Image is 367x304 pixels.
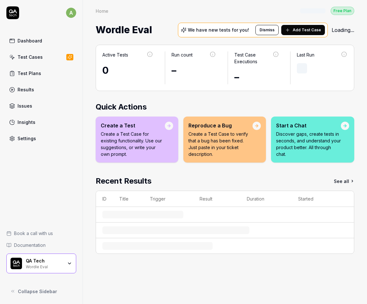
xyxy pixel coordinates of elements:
div: Results [18,86,34,93]
a: Dashboard [6,34,76,47]
button: a [66,6,76,19]
th: ID [96,191,113,207]
th: Trigger [143,191,193,207]
div: Loading... [332,26,354,34]
img: QA Tech Logo [11,258,22,269]
a: Book a call with us [6,230,76,237]
div: Create a Test [101,122,165,129]
button: Add Test Case [281,25,325,35]
a: See all [334,175,354,187]
h2: Recent Results [96,175,151,187]
div: 0 [102,63,153,78]
a: Results [6,83,76,96]
div: Start a Chat [276,122,341,129]
div: Free Plan [331,7,354,15]
th: Result [193,191,240,207]
th: Title [113,191,143,207]
button: Dismiss [255,25,279,35]
div: Insights [18,119,35,125]
p: Create a Test Case for existing functionality. Use our suggestions, or write your own prompt. [101,131,165,157]
div: Run count [172,51,193,58]
span: Documentation [14,242,46,248]
div: Active Tests [102,51,128,58]
div: QA Tech [26,258,63,264]
p: Discover gaps, create tests in seconds, and understand your product better. All through chat. [276,131,341,157]
span: Collapse Sidebar [18,288,57,295]
div: Test Cases [18,54,43,60]
button: Collapse Sidebar [6,285,76,298]
p: Create a Test Case to verify that a bug has been fixed. Just paste in your ticket description. [188,131,252,157]
a: Test Plans [6,67,76,80]
th: Duration [240,191,292,207]
th: Started [292,191,341,207]
div: Last Run [297,51,314,58]
button: QA Tech LogoQA TechWordle Eval [6,254,76,273]
div: Reproduce a Bug [188,122,252,129]
a: Insights [6,116,76,128]
a: Issues [6,100,76,112]
div: Test Plans [18,70,41,77]
div: Test Case Executions [234,51,273,65]
span: Wordle Eval [96,21,152,38]
h2: Quick Actions [96,101,354,113]
div: Wordle Eval [26,264,63,269]
div: – [172,63,216,78]
div: – [234,70,279,84]
a: Documentation [6,242,76,248]
a: Settings [6,132,76,145]
div: Settings [18,135,36,142]
div: Issues [18,103,32,109]
div: Dashboard [18,37,42,44]
span: a [66,8,76,18]
span: Book a call with us [14,230,53,237]
span: Add Test Case [293,27,321,33]
a: Test Cases [6,51,76,63]
p: We have new tests for you! [188,28,249,32]
div: Home [96,8,108,14]
button: Free Plan [331,6,354,15]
